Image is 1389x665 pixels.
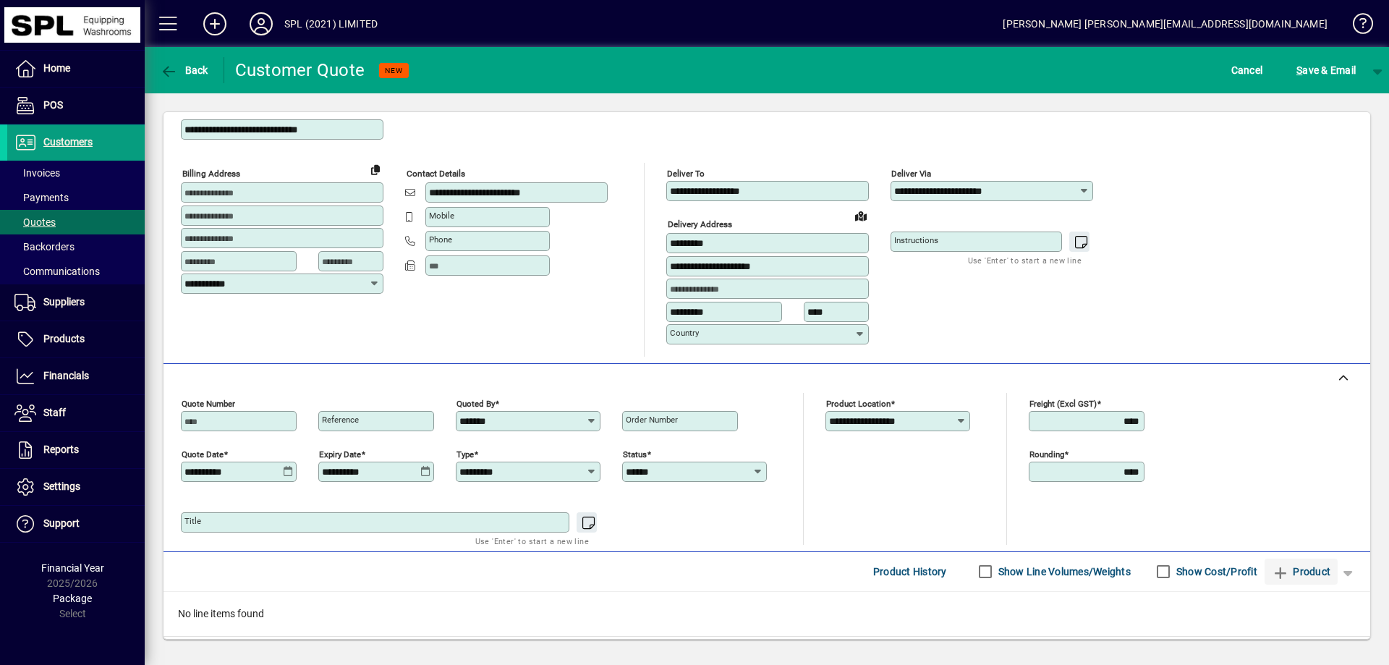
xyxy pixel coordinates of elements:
[43,62,70,74] span: Home
[7,185,145,210] a: Payments
[43,333,85,344] span: Products
[7,161,145,185] a: Invoices
[626,415,678,425] mat-label: Order number
[182,398,235,408] mat-label: Quote number
[41,562,104,574] span: Financial Year
[670,328,699,338] mat-label: Country
[1003,12,1328,35] div: [PERSON_NAME] [PERSON_NAME][EMAIL_ADDRESS][DOMAIN_NAME]
[235,59,365,82] div: Customer Quote
[1228,57,1267,83] button: Cancel
[43,444,79,455] span: Reports
[43,99,63,111] span: POS
[43,136,93,148] span: Customers
[145,57,224,83] app-page-header-button: Back
[385,66,403,75] span: NEW
[7,469,145,505] a: Settings
[7,234,145,259] a: Backorders
[43,370,89,381] span: Financials
[667,169,705,179] mat-label: Deliver To
[873,560,947,583] span: Product History
[7,432,145,468] a: Reports
[238,11,284,37] button: Profile
[7,259,145,284] a: Communications
[156,57,212,83] button: Back
[849,204,872,227] a: View on map
[322,415,359,425] mat-label: Reference
[43,480,80,492] span: Settings
[364,158,387,181] button: Copy to Delivery address
[14,216,56,228] span: Quotes
[429,234,452,245] mat-label: Phone
[43,517,80,529] span: Support
[456,398,495,408] mat-label: Quoted by
[163,592,1370,636] div: No line items found
[968,252,1082,268] mat-hint: Use 'Enter' to start a new line
[7,395,145,431] a: Staff
[14,241,75,253] span: Backorders
[1342,3,1371,50] a: Knowledge Base
[184,516,201,526] mat-label: Title
[1265,559,1338,585] button: Product
[7,51,145,87] a: Home
[7,321,145,357] a: Products
[1296,59,1356,82] span: ave & Email
[284,12,378,35] div: SPL (2021) LIMITED
[7,284,145,321] a: Suppliers
[160,64,208,76] span: Back
[891,169,931,179] mat-label: Deliver via
[43,407,66,418] span: Staff
[43,296,85,308] span: Suppliers
[1029,398,1097,408] mat-label: Freight (excl GST)
[14,167,60,179] span: Invoices
[14,266,100,277] span: Communications
[1029,449,1064,459] mat-label: Rounding
[7,210,145,234] a: Quotes
[53,593,92,604] span: Package
[456,449,474,459] mat-label: Type
[192,11,238,37] button: Add
[1231,59,1263,82] span: Cancel
[7,506,145,542] a: Support
[623,449,647,459] mat-label: Status
[1272,560,1330,583] span: Product
[182,449,224,459] mat-label: Quote date
[14,192,69,203] span: Payments
[1296,64,1302,76] span: S
[1173,564,1257,579] label: Show Cost/Profit
[319,449,361,459] mat-label: Expiry date
[894,235,938,245] mat-label: Instructions
[7,358,145,394] a: Financials
[7,88,145,124] a: POS
[867,559,953,585] button: Product History
[1289,57,1363,83] button: Save & Email
[429,211,454,221] mat-label: Mobile
[475,533,589,549] mat-hint: Use 'Enter' to start a new line
[995,564,1131,579] label: Show Line Volumes/Weights
[826,398,891,408] mat-label: Product location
